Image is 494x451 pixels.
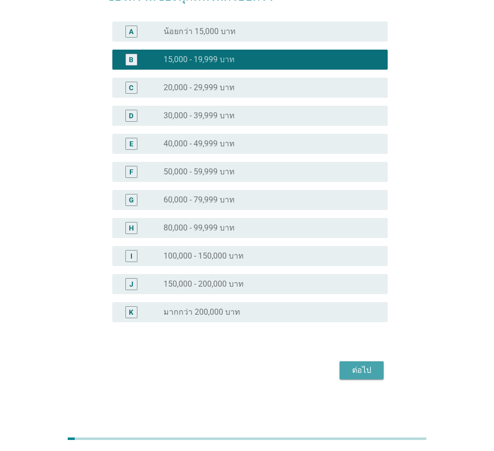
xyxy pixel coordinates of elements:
[340,361,384,379] button: ต่อไป
[129,222,134,233] div: H
[163,279,244,289] label: 150,000 - 200,000 บาท
[163,223,235,233] label: 80,000 - 99,999 บาท
[129,279,133,289] div: J
[130,251,132,261] div: I
[129,138,133,149] div: E
[129,110,133,121] div: D
[129,82,133,93] div: C
[129,26,133,37] div: A
[129,166,133,177] div: F
[129,54,133,65] div: B
[163,27,236,37] label: น้อยกว่า 15,000 บาท
[163,55,235,65] label: 15,000 - 19,999 บาท
[163,167,235,177] label: 50,000 - 59,999 บาท
[129,307,133,317] div: K
[163,111,235,121] label: 30,000 - 39,999 บาท
[129,194,134,205] div: G
[163,83,235,93] label: 20,000 - 29,999 บาท
[163,139,235,149] label: 40,000 - 49,999 บาท
[163,251,244,261] label: 100,000 - 150,000 บาท
[163,195,235,205] label: 60,000 - 79,999 บาท
[163,307,240,317] label: มากกว่า 200,000 บาท
[348,364,376,376] div: ต่อไป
